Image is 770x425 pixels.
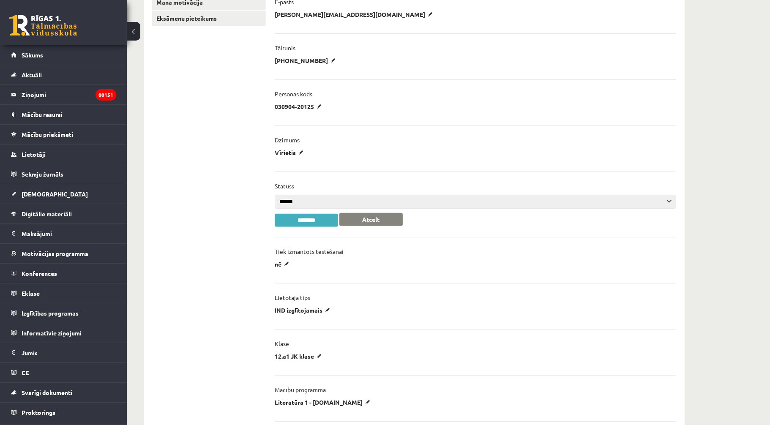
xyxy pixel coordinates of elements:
[22,131,73,138] span: Mācību priekšmeti
[22,329,82,337] span: Informatīvie ziņojumi
[275,44,295,52] p: Tālrunis
[22,409,55,416] span: Proktorings
[275,11,436,18] p: [PERSON_NAME][EMAIL_ADDRESS][DOMAIN_NAME]
[275,248,344,255] p: Tiek izmantots testēšanai
[22,389,72,396] span: Svarīgi dokumenti
[275,260,292,268] p: nē
[275,149,306,156] p: Vīrietis
[22,289,40,297] span: Eklase
[275,182,294,190] p: Statuss
[22,210,72,218] span: Digitālie materiāli
[275,306,333,314] p: IND izglītojamais
[22,270,57,277] span: Konferences
[11,105,116,124] a: Mācību resursi
[339,213,403,226] button: Atcelt
[96,89,116,101] i: 80151
[11,224,116,243] a: Maksājumi
[275,340,289,347] p: Klase
[22,71,42,79] span: Aktuāli
[11,283,116,303] a: Eklase
[9,15,77,36] a: Rīgas 1. Tālmācības vidusskola
[11,244,116,263] a: Motivācijas programma
[22,85,116,104] legend: Ziņojumi
[11,204,116,223] a: Digitālie materiāli
[22,170,63,178] span: Sekmju žurnāls
[11,264,116,283] a: Konferences
[11,184,116,204] a: [DEMOGRAPHIC_DATA]
[22,51,43,59] span: Sākums
[11,45,116,65] a: Sākums
[11,65,116,84] a: Aktuāli
[275,90,312,98] p: Personas kods
[11,363,116,382] a: CE
[275,294,310,301] p: Lietotāja tips
[11,164,116,184] a: Sekmju žurnāls
[11,343,116,362] a: Jumis
[22,250,88,257] span: Motivācijas programma
[275,386,326,393] p: Mācību programma
[22,369,29,376] span: CE
[11,403,116,422] a: Proktorings
[22,224,116,243] legend: Maksājumi
[22,309,79,317] span: Izglītības programas
[22,111,63,118] span: Mācību resursi
[11,144,116,164] a: Lietotāji
[275,136,300,144] p: Dzimums
[11,383,116,402] a: Svarīgi dokumenti
[275,103,325,110] p: 030904-20125
[11,303,116,323] a: Izglītības programas
[22,150,46,158] span: Lietotāji
[152,11,266,26] a: Eksāmenu pieteikums
[11,125,116,144] a: Mācību priekšmeti
[22,190,88,198] span: [DEMOGRAPHIC_DATA]
[22,349,38,357] span: Jumis
[275,352,325,360] p: 12.a1 JK klase
[275,57,339,64] p: [PHONE_NUMBER]
[275,398,373,406] p: Literatūra 1 - [DOMAIN_NAME]
[11,323,116,343] a: Informatīvie ziņojumi
[11,85,116,104] a: Ziņojumi80151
